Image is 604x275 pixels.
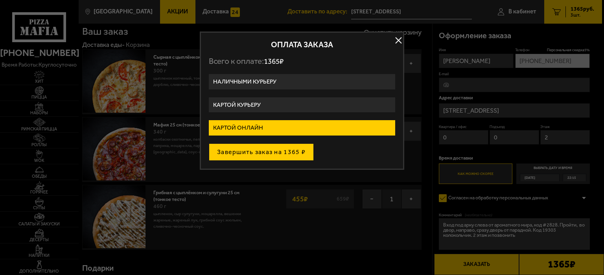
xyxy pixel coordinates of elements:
button: Завершить заказ на 1365 ₽ [209,143,314,161]
p: Всего к оплате: [209,56,395,66]
label: Картой курьеру [209,97,395,113]
label: Наличными курьеру [209,74,395,89]
label: Картой онлайн [209,120,395,136]
h2: Оплата заказа [209,41,395,48]
span: 1365 ₽ [264,57,284,66]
